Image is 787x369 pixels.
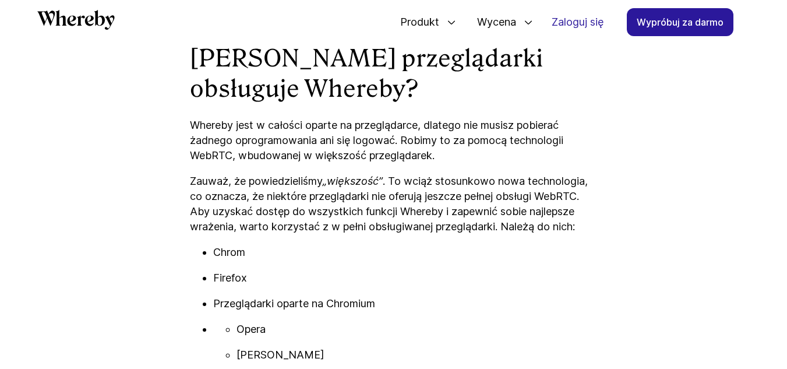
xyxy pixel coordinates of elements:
[190,119,563,161] font: Whereby jest w całości oparte na przeglądarce, dlatego nie musisz pobierać żadnego oprogramowania...
[637,16,724,28] font: Wypróbuj za darmo
[190,175,588,233] font: . To wciąż stosunkowo nowa technologia, co oznacza, że ​​niektóre przeglądarki nie oferują jeszcz...
[237,349,324,361] font: [PERSON_NAME]
[323,175,383,187] font: „większość”
[400,16,439,28] font: Produkt
[627,8,733,36] a: Wypróbuj za darmo
[552,16,604,28] font: Zaloguj się
[542,9,613,36] a: Zaloguj się
[37,10,115,30] svg: Za pomocą którego
[213,272,247,284] font: Firefox
[237,323,266,335] font: Opera
[213,297,375,310] font: Przeglądarki oparte na Chromium
[213,246,245,258] font: Chrom
[190,175,323,187] font: Zauważ, że powiedzieliśmy
[37,10,115,34] a: Za pomocą którego
[477,16,516,28] font: Wycena
[190,44,544,103] font: [PERSON_NAME] przeglądarki obsługuje Whereby?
